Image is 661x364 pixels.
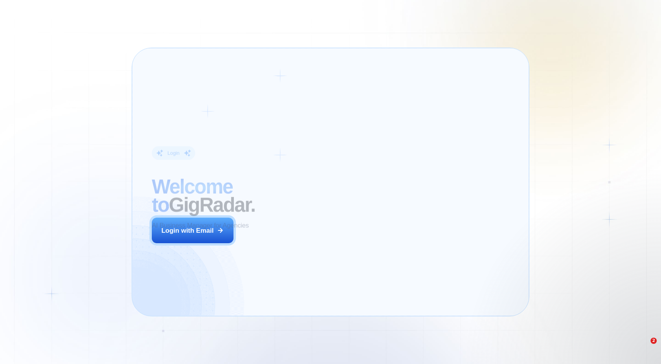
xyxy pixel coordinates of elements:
[152,221,249,230] p: AI Business Manager for Agencies
[651,338,657,344] span: 2
[167,149,179,156] div: Login
[152,178,302,214] h2: ‍ GigRadar.
[635,338,653,356] iframe: Intercom live chat
[161,226,214,235] div: Login with Email
[152,218,233,243] button: Login with Email
[152,175,233,216] span: Welcome to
